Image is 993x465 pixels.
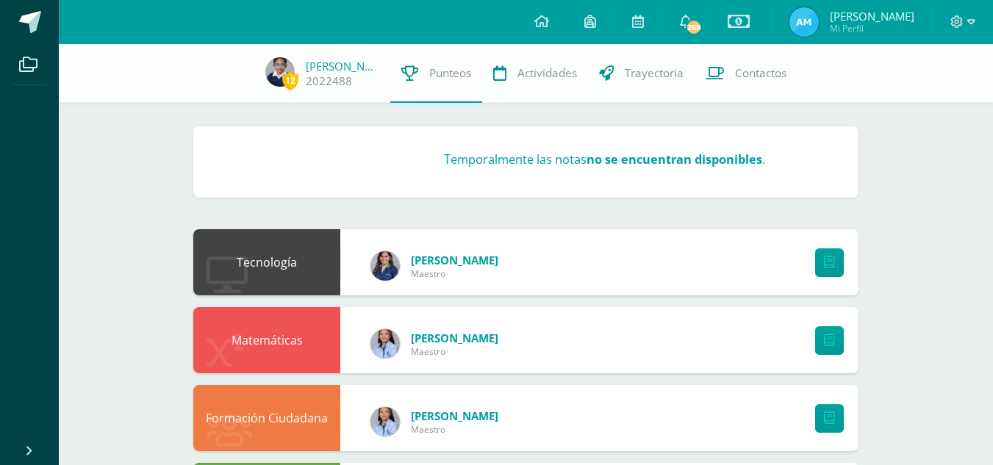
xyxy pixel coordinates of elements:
[193,229,340,295] div: Tecnología
[411,253,498,267] span: [PERSON_NAME]
[517,65,577,81] span: Actividades
[830,9,914,24] span: [PERSON_NAME]
[411,423,498,436] span: Maestro
[193,307,340,373] div: Matemáticas
[265,57,295,87] img: c7c219c49c3a261ad7963d52ab4ac26a.png
[411,408,498,423] span: [PERSON_NAME]
[306,73,352,89] a: 2022488
[588,44,695,103] a: Trayectoria
[587,151,762,167] strong: no se encuentran disponibles
[686,19,702,35] span: 268
[411,331,498,345] span: [PERSON_NAME]
[370,251,400,281] img: b0665736e873a557294c510bd695d656.png
[444,151,765,167] h3: Temporalmente las notas .
[390,44,482,103] a: Punteos
[482,44,588,103] a: Actividades
[429,65,471,81] span: Punteos
[193,385,340,451] div: Formación Ciudadana
[411,345,498,358] span: Maestro
[789,7,819,37] img: 07fdb94f6c0be8b1a753f5f0f28fdd43.png
[370,329,400,358] img: cd70970ff989681eb4d9716f04c67d2c.png
[830,22,914,35] span: Mi Perfil
[695,44,797,103] a: Contactos
[282,71,298,90] span: 12
[370,407,400,436] img: cd70970ff989681eb4d9716f04c67d2c.png
[411,267,498,280] span: Maestro
[306,59,379,73] a: [PERSON_NAME]
[625,65,684,81] span: Trayectoria
[735,65,786,81] span: Contactos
